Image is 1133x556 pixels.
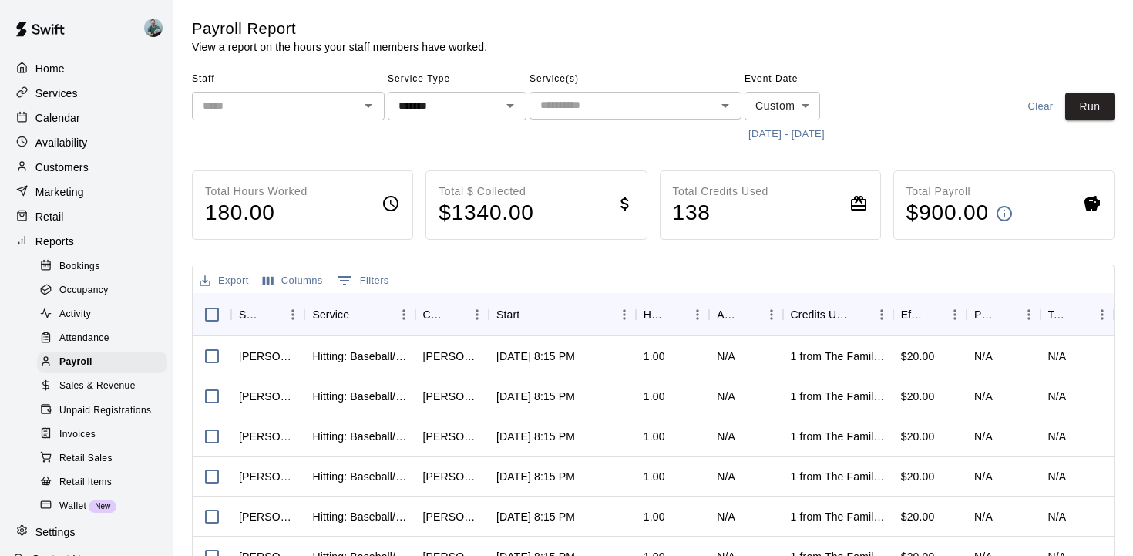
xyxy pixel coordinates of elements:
div: Lindy Larsen [423,429,481,444]
div: 1 from The Family Triple (Monthly) [791,349,886,364]
p: Services [35,86,78,101]
a: Settings [12,521,161,544]
div: 1.00 [644,349,665,364]
div: Hitting: Baseball/Softball [312,469,407,484]
div: Availability [12,131,161,154]
button: Sort [996,304,1017,325]
button: Menu [686,303,709,326]
div: Home [12,57,161,80]
div: 1 from The Family Triple (Monthly) [791,389,886,404]
div: N/A [974,349,993,364]
div: $20.00 [893,497,967,537]
button: [DATE] - [DATE] [745,123,829,147]
button: Sort [260,304,281,325]
a: Unpaid Registrations [37,399,173,423]
a: Sales & Revenue [37,375,173,399]
div: $20.00 [893,376,967,416]
div: Lindy Larsen [423,509,481,524]
div: N/A [974,429,993,444]
div: Reece Blay [239,389,297,404]
button: Menu [466,303,489,326]
a: Invoices [37,423,173,446]
div: Start [489,293,636,336]
div: Hitting: Baseball/Softball [312,389,407,404]
div: N/A [717,429,735,444]
div: Lindy Larsen [423,389,481,404]
button: Show filters [333,268,393,293]
button: Sort [664,304,686,325]
div: Retail [12,205,161,228]
div: 1 from The Family Triple (Monthly) [791,509,886,524]
h5: Payroll Report [192,19,487,39]
div: Activity [37,304,167,325]
button: Sort [738,304,760,325]
p: Marketing [35,184,84,200]
a: Retail Items [37,470,173,494]
div: Custom [745,92,820,120]
div: Hitting: Baseball/Softball [312,509,407,524]
p: Retail [35,209,64,224]
div: Credits Used [791,293,849,336]
div: Matt Minahan [239,469,297,484]
div: Attendance [37,328,167,349]
div: Sep 16, 2025, 8:15 PM [496,389,575,404]
a: Reports [12,230,161,253]
div: Bookings [37,256,167,278]
div: Total Pay [1048,293,1069,336]
button: Sort [349,304,371,325]
span: Retail Items [59,475,112,490]
a: Calendar [12,106,161,130]
div: $20.00 [893,457,967,497]
p: Settings [35,524,76,540]
a: WalletNew [37,494,173,518]
a: Customers [12,156,161,179]
div: Start [496,293,519,336]
p: Calendar [35,110,80,126]
div: N/A [1048,389,1067,404]
div: Hitting: Baseball/Softball [312,349,407,364]
span: Service Type [388,67,526,92]
p: Customers [35,160,89,175]
h4: $ 900.00 [906,200,989,227]
div: 1 from The Family Triple (Monthly) [791,469,886,484]
div: 1.00 [644,509,665,524]
div: Effective Price [893,293,967,336]
div: Service [304,293,415,336]
button: Run [1065,93,1115,121]
div: Pay Rate [974,293,995,336]
span: Retail Sales [59,451,113,467]
button: Sort [922,304,943,325]
button: Menu [613,303,636,326]
p: Reports [35,234,74,249]
button: Menu [392,303,415,326]
div: Hitting: Baseball/Softball [312,429,407,444]
a: Occupancy [37,278,173,302]
div: Sales & Revenue [37,376,167,397]
div: WalletNew [37,496,167,517]
div: N/A [717,469,735,484]
a: Attendance [37,327,173,351]
div: Lindy Larsen [423,349,481,364]
div: Staff [239,293,260,336]
div: $20.00 [893,416,967,457]
div: Credits Used [783,293,893,336]
p: Total Hours Worked [205,184,308,200]
div: Sep 16, 2025, 8:15 PM [496,469,575,484]
span: Activity [59,307,91,322]
span: Occupancy [59,283,109,298]
div: Hours [644,293,664,336]
button: Open [714,95,736,116]
div: N/A [1048,429,1067,444]
div: N/A [717,349,735,364]
div: N/A [1048,469,1067,484]
span: Unpaid Registrations [59,403,151,419]
span: Event Date [745,67,879,92]
div: $20.00 [893,336,967,376]
p: Total Payroll [906,184,1014,200]
span: Bookings [59,259,100,275]
p: Total $ Collected [439,184,534,200]
div: Effective Price [901,293,922,336]
p: Availability [35,135,88,150]
p: View a report on the hours your staff members have worked. [192,39,487,55]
